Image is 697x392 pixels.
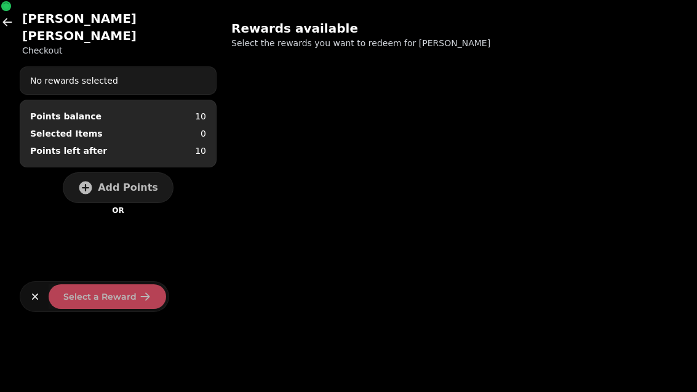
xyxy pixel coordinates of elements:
[231,20,468,37] h2: Rewards available
[22,44,217,57] p: Checkout
[49,284,166,309] button: Select a Reward
[30,110,102,122] div: Points balance
[195,110,206,122] p: 10
[20,70,216,92] div: No rewards selected
[30,145,107,157] p: Points left after
[419,38,490,48] span: [PERSON_NAME]
[98,183,158,193] span: Add Points
[63,292,137,301] span: Select a Reward
[63,172,173,203] button: Add Points
[30,127,103,140] p: Selected Items
[112,206,124,215] p: OR
[231,37,546,49] p: Select the rewards you want to redeem for
[195,145,206,157] p: 10
[22,10,217,44] h2: [PERSON_NAME] [PERSON_NAME]
[201,127,206,140] p: 0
